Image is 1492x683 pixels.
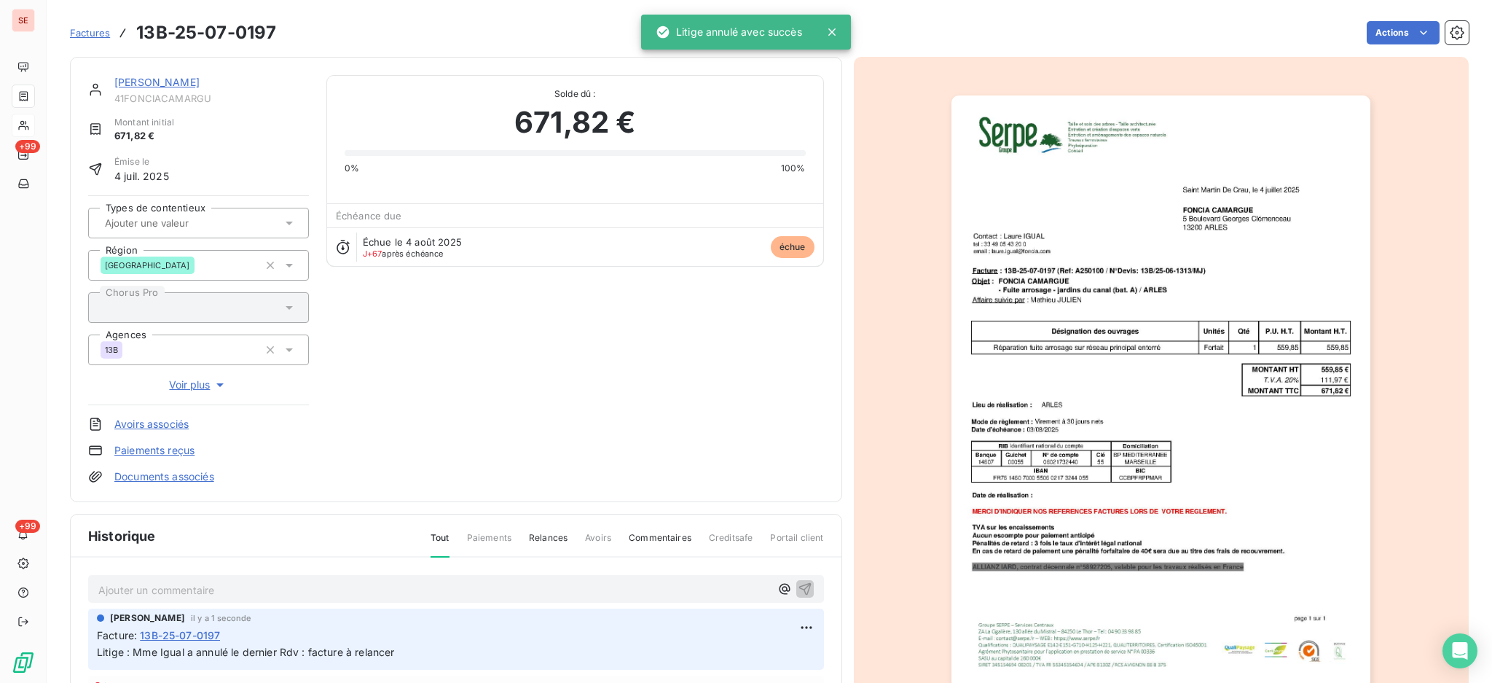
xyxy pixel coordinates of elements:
a: Factures [70,26,110,40]
span: 671,82 € [114,129,174,144]
span: Relances [529,531,568,556]
span: 4 juil. 2025 [114,168,169,184]
button: Voir plus [88,377,309,393]
div: Open Intercom Messenger [1442,633,1477,668]
span: Facture : [97,628,137,643]
div: SE [12,9,35,32]
h3: 13B-25-07-0197 [136,20,276,46]
a: Paiements reçus [114,443,195,458]
a: Documents associés [114,469,214,484]
span: 100% [781,162,806,175]
span: 0% [345,162,359,175]
span: +99 [15,140,40,153]
span: Paiements [467,531,511,556]
button: Actions [1367,21,1440,44]
span: Commentaires [629,531,691,556]
span: Émise le [114,155,169,168]
span: 41FONCIACAMARGU [114,93,309,104]
span: Portail client [770,531,823,556]
a: [PERSON_NAME] [114,76,200,88]
span: après échéance [363,249,444,258]
span: 13B [105,346,118,354]
div: Litige annulé avec succès [656,19,802,45]
span: échue [771,236,814,258]
span: Voir plus [169,378,227,392]
span: 671,82 € [514,101,635,144]
span: J+67 [363,249,382,259]
span: Montant initial [114,116,174,129]
span: Historique [88,526,156,546]
span: 13B-25-07-0197 [140,628,220,643]
span: il y a 1 seconde [191,614,251,622]
span: Creditsafe [709,531,753,556]
img: Logo LeanPay [12,651,35,674]
input: Ajouter une valeur [103,216,250,230]
span: [PERSON_NAME] [110,612,185,625]
span: Échéance due [336,210,402,222]
span: Solde dû : [345,87,806,101]
a: Avoirs associés [114,417,189,432]
span: Litige : Mme Igual a annulé le dernier Rdv : facture à relancer [97,646,394,658]
span: Échue le 4 août 2025 [363,236,462,248]
span: +99 [15,520,40,533]
span: Avoirs [585,531,611,556]
span: Factures [70,27,110,39]
span: [GEOGRAPHIC_DATA] [105,261,190,270]
span: Tout [431,531,449,558]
